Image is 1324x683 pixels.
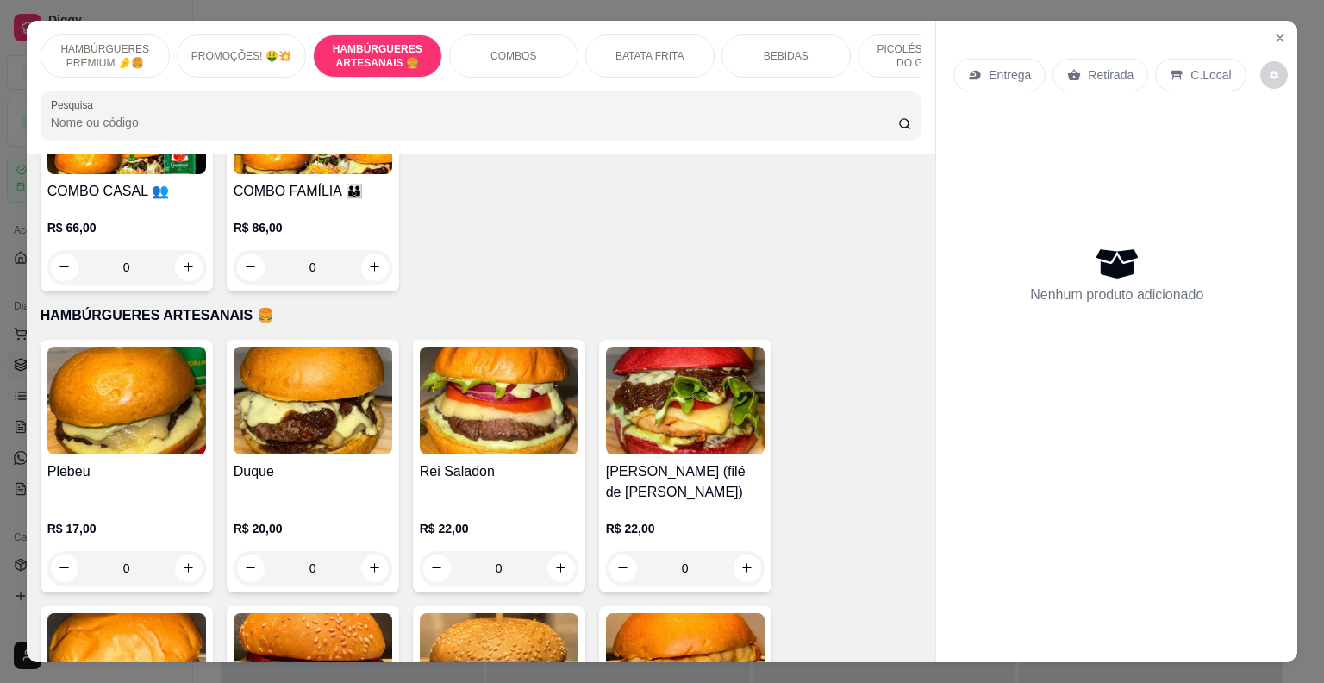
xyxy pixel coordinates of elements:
p: Nenhum produto adicionado [1030,285,1203,305]
p: HAMBÚRGUERES ARTESANAIS 🍔 [41,305,922,326]
img: product-image [420,347,578,454]
p: R$ 17,00 [47,520,206,537]
img: product-image [47,347,206,454]
h4: Rei Saladon [420,461,578,482]
p: COMBOS [490,49,536,63]
img: product-image [606,347,765,454]
p: R$ 22,00 [606,520,765,537]
p: HAMBÚRGUERES PREMIUM 🤌🍔 [55,42,155,70]
p: R$ 66,00 [47,219,206,236]
h4: Plebeu [47,461,206,482]
label: Pesquisa [51,97,99,112]
h4: COMBO FAMÍLIA 🧑‍🧑‍🧒 [234,181,392,202]
p: R$ 20,00 [234,520,392,537]
p: PROMOÇÕES! 🤑💥 [191,49,291,63]
img: product-image [234,347,392,454]
p: R$ 22,00 [420,520,578,537]
input: Pesquisa [51,114,898,131]
h4: [PERSON_NAME] (filé de [PERSON_NAME]) [606,461,765,503]
p: Entrega [989,66,1031,84]
button: decrease-product-quantity [1260,61,1288,89]
p: Retirada [1088,66,1134,84]
p: R$ 86,00 [234,219,392,236]
p: PICOLÉS FRUTOS DO GOIÁS [872,42,972,70]
p: BATATA FRITA [615,49,684,63]
h4: Duque [234,461,392,482]
h4: COMBO CASAL 👥 [47,181,206,202]
p: BEBIDAS [764,49,809,63]
p: HAMBÚRGUERES ARTESANAIS 🍔 [328,42,428,70]
button: Close [1266,24,1294,52]
p: C.Local [1190,66,1231,84]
